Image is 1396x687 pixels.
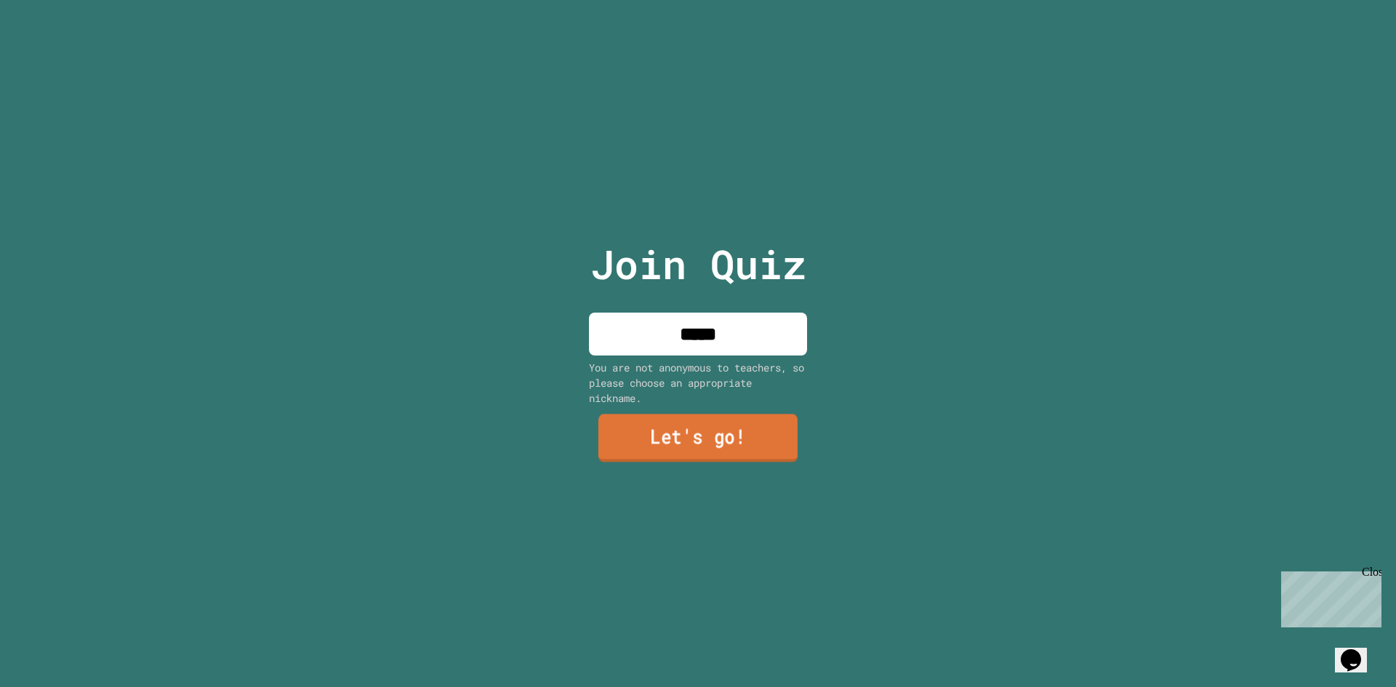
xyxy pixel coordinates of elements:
p: Join Quiz [590,234,806,294]
div: Chat with us now!Close [6,6,100,92]
a: Let's go! [598,414,798,462]
iframe: chat widget [1275,566,1381,627]
iframe: chat widget [1335,629,1381,672]
div: You are not anonymous to teachers, so please choose an appropriate nickname. [589,360,807,406]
